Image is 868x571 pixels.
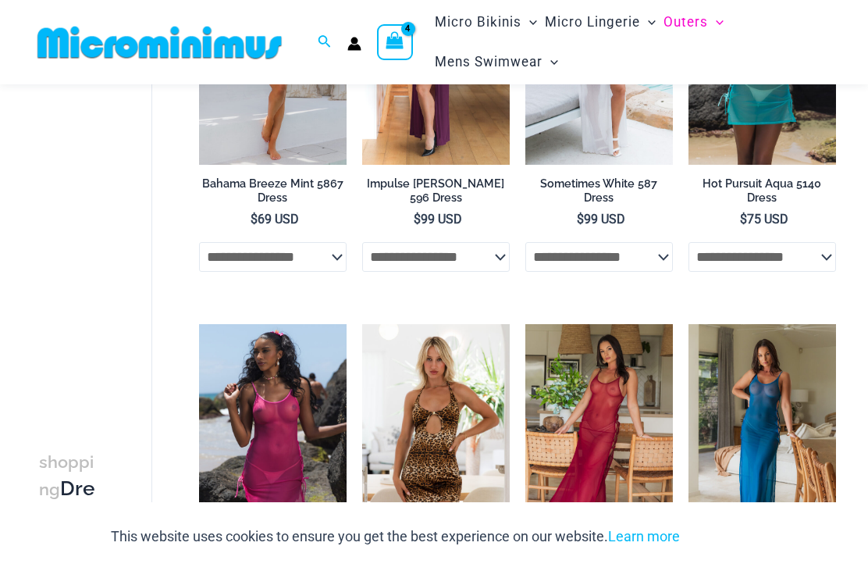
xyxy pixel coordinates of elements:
img: qui c'est leopard 5131 dress 01 [362,324,510,546]
h3: Dresses [39,448,97,529]
a: Pursuit Sapphire Blue 5840 Dress 02Pursuit Sapphire Blue 5840 Dress 04Pursuit Sapphire Blue 5840 ... [688,324,836,546]
a: Account icon link [347,37,361,51]
a: Micro LingerieMenu ToggleMenu Toggle [541,2,660,42]
span: Menu Toggle [708,2,724,42]
a: Bahama Breeze Mint 5867 Dress [199,177,347,212]
h2: Impulse [PERSON_NAME] 596 Dress [362,177,510,205]
bdi: 99 USD [414,212,462,227]
button: Accept [692,518,758,555]
a: Hot Pursuit Rose 5140 Dress 01Hot Pursuit Rose 5140 Dress 12Hot Pursuit Rose 5140 Dress 12 [199,324,347,546]
bdi: 75 USD [740,212,788,227]
img: MM SHOP LOGO FLAT [31,25,288,60]
img: Hot Pursuit Rose 5140 Dress 01 [199,324,347,546]
bdi: 69 USD [251,212,299,227]
a: Sometimes White 587 Dress [525,177,673,212]
h2: Sometimes White 587 Dress [525,177,673,205]
span: $ [251,212,258,227]
span: $ [740,212,747,227]
a: Search icon link [318,33,332,52]
a: View Shopping Cart, 4 items [377,24,413,60]
h2: Hot Pursuit Aqua 5140 Dress [688,177,836,205]
a: Micro BikinisMenu ToggleMenu Toggle [431,2,541,42]
span: Menu Toggle [640,2,656,42]
a: Hot Pursuit Aqua 5140 Dress [688,177,836,212]
a: qui c'est leopard 5131 dress 01qui c'est leopard 5131 dress 04qui c'est leopard 5131 dress 04 [362,324,510,546]
span: shopping [39,452,94,499]
a: OutersMenu ToggleMenu Toggle [660,2,727,42]
span: Menu Toggle [521,2,537,42]
img: Pursuit Ruby Red 5840 Dress 02 [525,324,673,546]
a: Mens SwimwearMenu ToggleMenu Toggle [431,42,562,82]
iframe: TrustedSite Certified [39,87,180,400]
a: Impulse [PERSON_NAME] 596 Dress [362,177,510,212]
span: Micro Bikinis [435,2,521,42]
a: Pursuit Ruby Red 5840 Dress 02Pursuit Ruby Red 5840 Dress 03Pursuit Ruby Red 5840 Dress 03 [525,324,673,546]
img: Pursuit Sapphire Blue 5840 Dress 02 [688,324,836,546]
h2: Bahama Breeze Mint 5867 Dress [199,177,347,205]
bdi: 99 USD [577,212,625,227]
span: $ [577,212,584,227]
span: Mens Swimwear [435,42,542,82]
p: This website uses cookies to ensure you get the best experience on our website. [111,525,680,548]
span: $ [414,212,421,227]
span: Menu Toggle [542,42,558,82]
a: Learn more [608,528,680,544]
span: Outers [663,2,708,42]
span: Micro Lingerie [545,2,640,42]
